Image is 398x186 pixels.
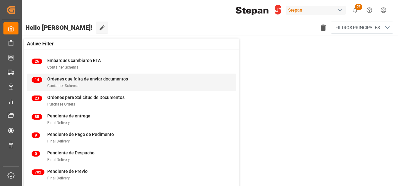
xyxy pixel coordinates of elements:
[47,84,79,88] span: Container Schema
[47,76,128,81] span: Ordenes que falta de enviar documentos
[32,77,42,83] span: 14
[32,131,231,144] a: 9Pendiente de Pago de PedimentoFinal Delivery
[27,40,54,48] span: Active Filter
[32,168,231,181] a: 702Pendiente de PrevioFinal Delivery
[32,76,231,89] a: 14Ordenes que falta de enviar documentosContainer Schema
[348,3,362,17] button: show 57 new notifications
[47,150,94,155] span: Pendiente de Despacho
[335,24,380,31] span: FILTROS PRINCIPALES
[362,3,376,17] button: Help Center
[47,58,101,63] span: Embarques cambiaron ETA
[47,113,90,118] span: Pendiente de entrega
[25,22,93,34] span: Hello [PERSON_NAME]!
[32,114,42,120] span: 85
[32,151,40,157] span: 0
[32,59,42,64] span: 26
[355,4,362,10] span: 57
[47,158,70,162] span: Final Delivery
[47,176,70,180] span: Final Delivery
[32,150,231,163] a: 0Pendiente de DespachoFinal Delivery
[236,5,281,16] img: Stepan_Company_logo.svg.png_1713531530.png
[47,121,70,125] span: Final Delivery
[47,132,114,137] span: Pendiente de Pago de Pedimento
[47,65,79,70] span: Container Schema
[47,139,70,143] span: Final Delivery
[47,169,88,174] span: Pendiente de Previo
[286,4,348,16] button: Stepan
[331,22,393,34] button: open menu
[32,169,44,175] span: 702
[32,113,231,126] a: 85Pendiente de entregaFinal Delivery
[32,132,40,138] span: 9
[286,6,346,15] div: Stepan
[47,102,75,106] span: Purchase Orders
[32,57,231,70] a: 26Embarques cambiaron ETAContainer Schema
[47,95,125,100] span: Ordenes para Solicitud de Documentos
[32,96,42,101] span: 23
[32,94,231,107] a: 23Ordenes para Solicitud de DocumentosPurchase Orders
